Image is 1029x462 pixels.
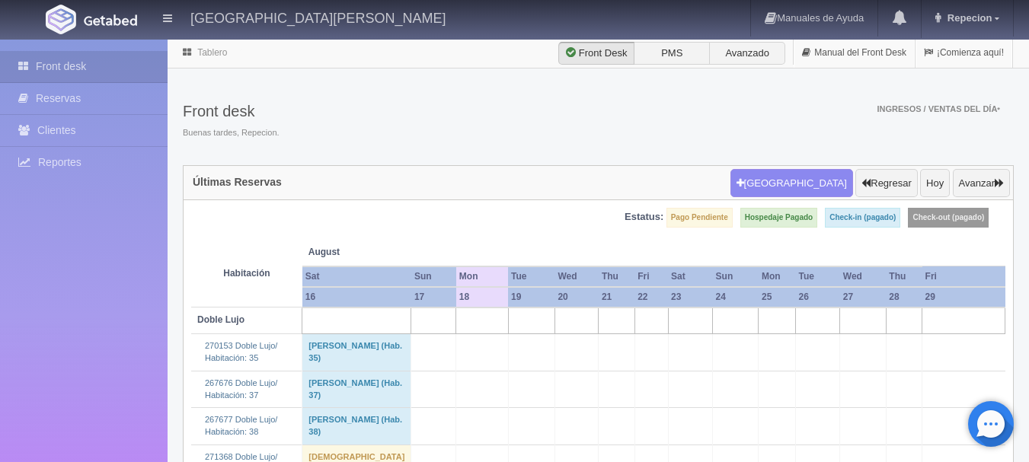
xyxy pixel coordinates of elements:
[759,266,796,287] th: Mon
[190,8,446,27] h4: [GEOGRAPHIC_DATA][PERSON_NAME]
[840,287,887,307] th: 27
[666,208,733,228] label: Pago Pendiente
[302,408,411,444] td: [PERSON_NAME] (Hab. 38)
[730,169,853,198] button: [GEOGRAPHIC_DATA]
[205,341,277,362] a: 270153 Doble Lujo/Habitación: 35
[308,246,450,259] span: August
[554,266,598,287] th: Wed
[302,266,411,287] th: Sat
[84,14,137,26] img: Getabed
[205,415,277,436] a: 267677 Doble Lujo/Habitación: 38
[302,334,411,371] td: [PERSON_NAME] (Hab. 35)
[796,287,840,307] th: 26
[46,5,76,34] img: Getabed
[908,208,989,228] label: Check-out (pagado)
[709,42,785,65] label: Avanzado
[634,42,710,65] label: PMS
[205,378,277,400] a: 267676 Doble Lujo/Habitación: 37
[599,266,634,287] th: Thu
[183,103,280,119] h3: Front desk
[508,266,554,287] th: Tue
[759,287,796,307] th: 25
[634,287,668,307] th: 22
[456,287,508,307] th: 18
[197,314,244,325] b: Doble Lujo
[197,47,227,58] a: Tablero
[625,210,663,225] label: Estatus:
[916,38,1012,68] a: ¡Comienza aquí!
[825,208,900,228] label: Check-in (pagado)
[668,287,712,307] th: 23
[193,177,282,188] h4: Últimas Reservas
[713,287,759,307] th: 24
[944,12,992,24] span: Repecion
[855,169,917,198] button: Regresar
[740,208,817,228] label: Hospedaje Pagado
[668,266,712,287] th: Sat
[508,287,554,307] th: 19
[411,266,456,287] th: Sun
[599,287,634,307] th: 21
[794,38,915,68] a: Manual del Front Desk
[922,287,1005,307] th: 29
[713,266,759,287] th: Sun
[634,266,668,287] th: Fri
[922,266,1005,287] th: Fri
[886,266,922,287] th: Thu
[877,104,1000,113] span: Ingresos / Ventas del día
[796,266,840,287] th: Tue
[456,266,508,287] th: Mon
[302,287,411,307] th: 16
[558,42,634,65] label: Front Desk
[183,127,280,139] span: Buenas tardes, Repecion.
[953,169,1010,198] button: Avanzar
[411,287,456,307] th: 17
[920,169,950,198] button: Hoy
[840,266,887,287] th: Wed
[302,371,411,407] td: [PERSON_NAME] (Hab. 37)
[223,268,270,279] strong: Habitación
[554,287,598,307] th: 20
[886,287,922,307] th: 28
